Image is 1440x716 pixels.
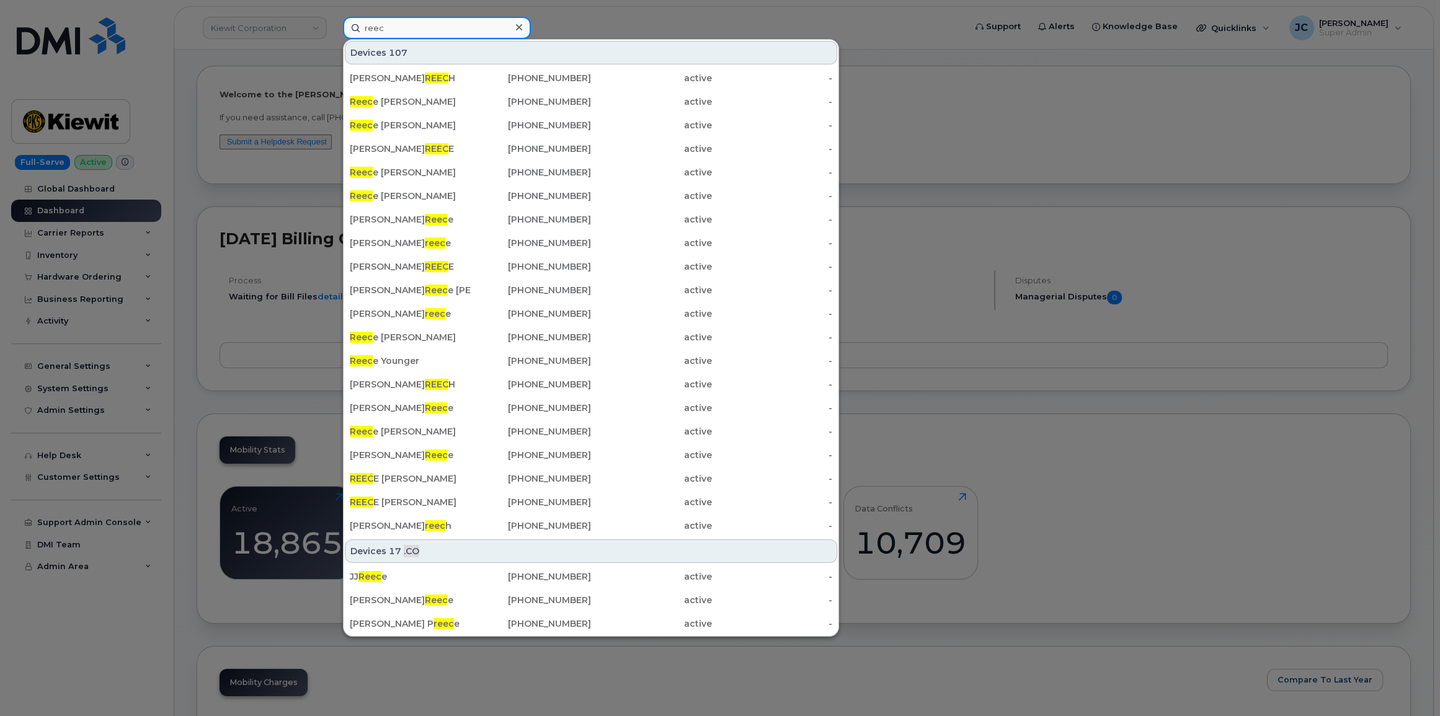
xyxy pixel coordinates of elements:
div: active [591,449,712,461]
a: [PERSON_NAME]REECH[PHONE_NUMBER]active- [345,67,837,89]
div: [PHONE_NUMBER] [471,72,592,84]
span: Reec [350,332,373,343]
div: active [591,378,712,391]
a: [PERSON_NAME]REECE[PHONE_NUMBER]active- [345,255,837,278]
span: REEC [350,473,373,484]
a: JJReece[PHONE_NUMBER]active- [345,565,837,588]
a: [PERSON_NAME]Reece [PERSON_NAME][PHONE_NUMBER]active- [345,279,837,301]
div: active [591,331,712,343]
span: Reec [425,402,448,413]
div: - [712,355,833,367]
div: active [591,119,712,131]
div: [PHONE_NUMBER] [471,519,592,532]
div: [PHONE_NUMBER] [471,190,592,202]
div: - [712,143,833,155]
div: e [PERSON_NAME] [350,425,471,438]
span: .CO [404,545,419,557]
span: REEC [425,143,448,154]
div: [PERSON_NAME] e [350,594,471,606]
a: [PERSON_NAME]Reece[PHONE_NUMBER]active- [345,397,837,419]
span: REEC [350,497,373,508]
div: [PERSON_NAME] h [350,519,471,532]
div: [PERSON_NAME] P e [350,617,471,630]
div: - [712,95,833,108]
div: [PHONE_NUMBER] [471,570,592,583]
a: [PERSON_NAME]reece[PHONE_NUMBER]active- [345,232,837,254]
span: Reec [425,285,448,296]
div: active [591,237,712,249]
div: - [712,519,833,532]
span: REEC [425,261,448,272]
div: - [712,237,833,249]
a: [PERSON_NAME]reech[PHONE_NUMBER]active- [345,515,837,537]
span: reec [425,237,445,249]
div: [PERSON_NAME] H [350,72,471,84]
span: Reec [425,594,448,606]
div: Devices [345,41,837,64]
div: [PHONE_NUMBER] [471,449,592,461]
div: e Younger [350,355,471,367]
div: - [712,166,833,179]
div: - [712,425,833,438]
span: Reec [425,214,448,225]
div: E [PERSON_NAME] [350,472,471,485]
div: - [712,213,833,226]
div: - [712,72,833,84]
div: active [591,284,712,296]
span: 17 [389,545,401,557]
a: [PERSON_NAME]Reece[PHONE_NUMBER]active- [345,208,837,231]
div: e [PERSON_NAME] [350,166,471,179]
a: Reece [PERSON_NAME][PHONE_NUMBER]active- [345,161,837,183]
div: active [591,95,712,108]
a: [PERSON_NAME]Reece[PHONE_NUMBER]active- [345,444,837,466]
div: [PERSON_NAME] E [350,260,471,273]
div: [PHONE_NUMBER] [471,213,592,226]
div: active [591,143,712,155]
div: [PERSON_NAME] e [350,449,471,461]
span: Reec [425,449,448,461]
div: [PHONE_NUMBER] [471,594,592,606]
span: Reec [350,426,373,437]
div: [PHONE_NUMBER] [471,307,592,320]
div: [PHONE_NUMBER] [471,617,592,630]
div: E [PERSON_NAME] [350,496,471,508]
div: active [591,213,712,226]
a: REECE [PERSON_NAME][PHONE_NUMBER]active- [345,491,837,513]
div: Devices [345,539,837,563]
div: [PERSON_NAME] e [350,307,471,320]
a: [PERSON_NAME]REECH[PHONE_NUMBER]active- [345,373,837,396]
div: [PHONE_NUMBER] [471,402,592,414]
div: [PHONE_NUMBER] [471,95,592,108]
a: [PERSON_NAME]Reece[PHONE_NUMBER]active- [345,589,837,611]
a: Reece [PERSON_NAME][PHONE_NUMBER]active- [345,91,837,113]
div: [PHONE_NUMBER] [471,237,592,249]
div: [PHONE_NUMBER] [471,119,592,131]
a: [PERSON_NAME] Preece[PHONE_NUMBER]active- [345,612,837,635]
span: 107 [389,46,407,59]
div: active [591,307,712,320]
span: Reec [350,120,373,131]
div: active [591,260,712,273]
div: [PERSON_NAME] e [350,237,471,249]
span: Reec [350,355,373,366]
div: active [591,72,712,84]
div: - [712,594,833,606]
span: reec [425,520,445,531]
div: - [712,260,833,273]
div: [PERSON_NAME] e [350,213,471,226]
div: [PHONE_NUMBER] [471,355,592,367]
div: [PHONE_NUMBER] [471,496,592,508]
a: [PERSON_NAME]REECE[PHONE_NUMBER]active- [345,138,837,160]
div: [PHONE_NUMBER] [471,378,592,391]
span: Reec [350,96,373,107]
div: [PHONE_NUMBER] [471,166,592,179]
a: Reece [PERSON_NAME][PHONE_NUMBER]active- [345,420,837,443]
div: [PHONE_NUMBER] [471,472,592,485]
div: [PERSON_NAME] H [350,378,471,391]
div: e [PERSON_NAME] [350,95,471,108]
div: JJ e [350,570,471,583]
div: - [712,617,833,630]
div: active [591,519,712,532]
div: - [712,307,833,320]
div: active [591,570,712,583]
